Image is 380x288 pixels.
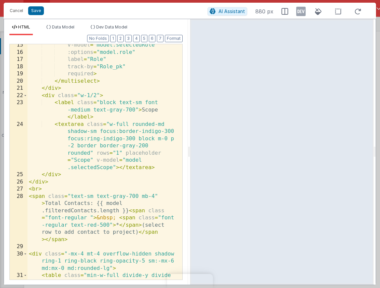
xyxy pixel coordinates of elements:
button: AI Assistant [207,7,247,16]
button: Save [28,6,44,15]
button: 2 [117,35,124,42]
div: 30 [10,250,27,272]
div: 18 [10,63,27,71]
div: 15 [10,42,27,49]
button: 3 [125,35,132,42]
button: No Folds [87,35,109,42]
span: 880 px [255,7,273,15]
div: 16 [10,49,27,56]
div: 20 [10,78,27,85]
div: 27 [10,186,27,193]
div: 23 [10,99,27,121]
button: Format [165,35,183,42]
div: 21 [10,85,27,92]
iframe: Marker.io feedback button [167,274,213,288]
span: Dev Data Model [96,24,127,29]
span: HTML [18,24,30,29]
div: 26 [10,178,27,186]
button: 7 [157,35,164,42]
span: Data Model [52,24,74,29]
button: Cancel [6,6,26,15]
div: 22 [10,92,27,99]
button: 4 [133,35,140,42]
button: 6 [149,35,155,42]
div: 24 [10,121,27,171]
div: 19 [10,70,27,78]
div: 17 [10,56,27,63]
div: 28 [10,193,27,243]
div: 25 [10,171,27,178]
span: AI Assistant [218,8,245,14]
div: 29 [10,243,27,250]
div: 31 [10,272,27,286]
button: 5 [141,35,147,42]
button: 1 [110,35,116,42]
